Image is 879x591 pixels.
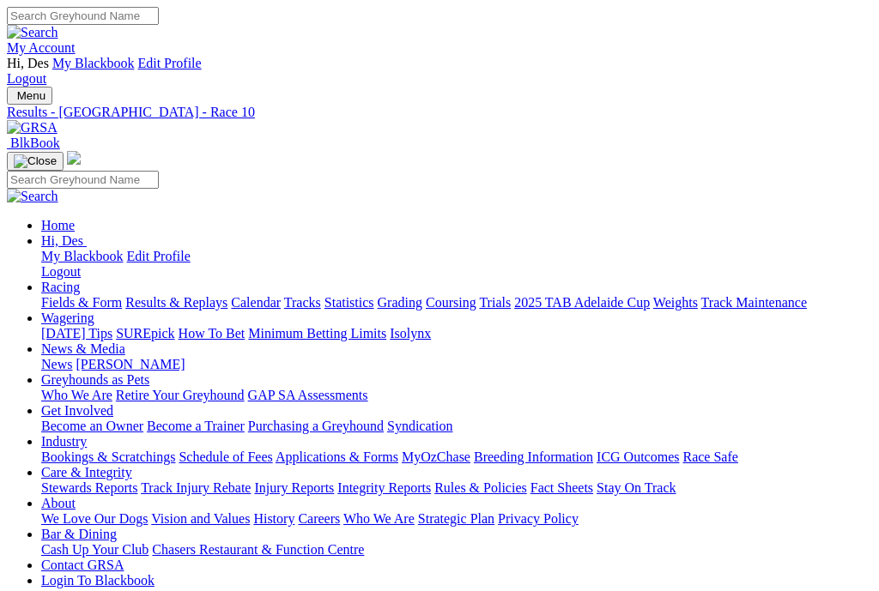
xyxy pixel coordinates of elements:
a: Who We Are [41,388,112,402]
a: Who We Are [343,511,415,526]
a: Contact GRSA [41,558,124,572]
a: Minimum Betting Limits [248,326,386,341]
div: My Account [7,56,872,87]
div: Care & Integrity [41,480,872,496]
button: Toggle navigation [7,152,64,171]
a: Greyhounds as Pets [41,372,149,387]
a: Injury Reports [254,480,334,495]
div: News & Media [41,357,872,372]
a: ICG Outcomes [597,449,679,464]
div: Wagering [41,326,872,341]
a: Edit Profile [127,249,191,263]
a: Retire Your Greyhound [116,388,245,402]
a: Bookings & Scratchings [41,449,175,464]
a: Isolynx [390,326,431,341]
a: Careers [298,511,340,526]
img: GRSA [7,120,58,136]
a: Race Safe [682,449,737,464]
a: We Love Our Dogs [41,511,148,526]
a: Become an Owner [41,419,143,433]
a: Chasers Restaurant & Function Centre [152,542,364,557]
div: Industry [41,449,872,465]
a: Track Injury Rebate [141,480,251,495]
a: Wagering [41,311,94,325]
a: My Blackbook [41,249,124,263]
a: About [41,496,76,510]
a: Bar & Dining [41,527,117,541]
a: Results - [GEOGRAPHIC_DATA] - Race 10 [7,105,872,120]
span: Hi, Des [7,56,49,70]
div: Greyhounds as Pets [41,388,872,403]
a: Rules & Policies [434,480,527,495]
a: BlkBook [7,136,60,150]
button: Toggle navigation [7,87,52,105]
img: Search [7,25,58,40]
a: Care & Integrity [41,465,132,479]
a: MyOzChase [402,449,470,464]
a: Grading [378,295,422,310]
a: Syndication [387,419,452,433]
a: [PERSON_NAME] [76,357,185,371]
a: History [253,511,294,526]
a: Become a Trainer [147,419,245,433]
div: Racing [41,295,872,311]
a: Stewards Reports [41,480,137,495]
a: Coursing [426,295,476,310]
a: Fields & Form [41,295,122,310]
a: [DATE] Tips [41,326,112,341]
div: Hi, Des [41,249,872,280]
div: About [41,511,872,527]
a: Integrity Reports [337,480,431,495]
span: Hi, Des [41,233,83,248]
a: Vision and Values [151,511,250,526]
a: Fact Sheets [530,480,593,495]
a: News & Media [41,341,125,356]
a: Login To Blackbook [41,573,155,588]
a: Purchasing a Greyhound [248,419,384,433]
a: News [41,357,72,371]
a: My Account [7,40,76,55]
a: Weights [653,295,698,310]
img: Close [14,154,57,168]
a: Tracks [284,295,321,310]
a: Strategic Plan [418,511,494,526]
a: Home [41,218,75,232]
a: Statistics [324,295,374,310]
span: Menu [17,89,45,102]
a: Schedule of Fees [179,449,272,464]
a: GAP SA Assessments [248,388,368,402]
span: BlkBook [10,136,60,150]
a: Cash Up Your Club [41,542,149,557]
a: Calendar [231,295,281,310]
div: Get Involved [41,419,872,434]
a: How To Bet [179,326,246,341]
a: My Blackbook [52,56,135,70]
a: Privacy Policy [498,511,579,526]
a: Get Involved [41,403,113,418]
a: Breeding Information [474,449,593,464]
a: Logout [41,264,81,279]
a: Industry [41,434,87,449]
a: Trials [479,295,511,310]
input: Search [7,171,159,189]
div: Bar & Dining [41,542,872,558]
a: Logout [7,71,46,86]
a: Applications & Forms [276,449,398,464]
a: SUREpick [116,326,174,341]
a: Stay On Track [597,480,676,495]
a: Racing [41,280,80,294]
a: Track Maintenance [701,295,807,310]
img: logo-grsa-white.png [67,151,81,165]
a: Hi, Des [41,233,87,248]
input: Search [7,7,159,25]
img: Search [7,189,58,204]
a: 2025 TAB Adelaide Cup [514,295,650,310]
a: Edit Profile [137,56,201,70]
a: Results & Replays [125,295,227,310]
